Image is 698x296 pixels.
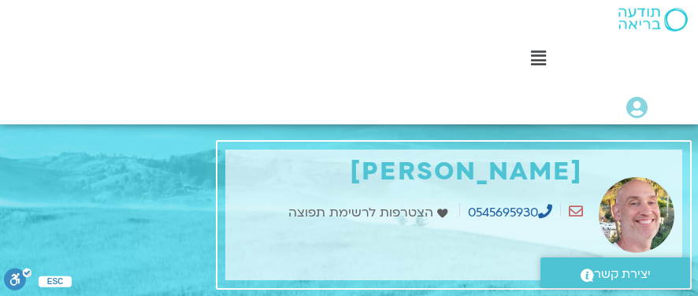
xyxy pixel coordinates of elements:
a: הצטרפות לרשימת תפוצה [288,202,451,224]
span: יצירת קשר [594,264,651,285]
img: תודעה בריאה [618,8,688,31]
h1: [PERSON_NAME] [233,157,583,187]
a: יצירת קשר [540,257,690,288]
a: 0545695930 [468,204,552,221]
span: הצטרפות לרשימת תפוצה [288,202,437,224]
